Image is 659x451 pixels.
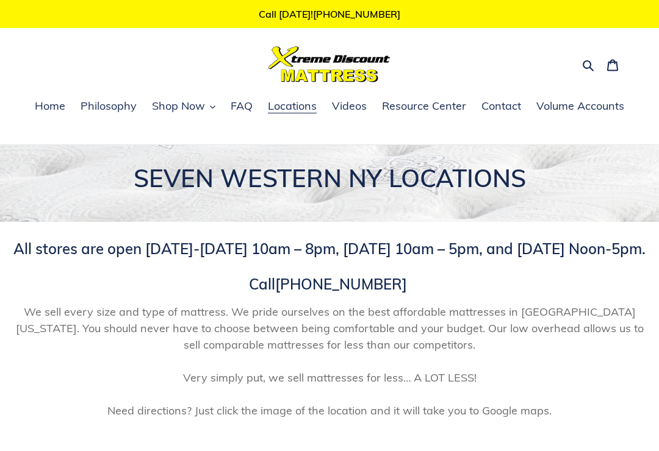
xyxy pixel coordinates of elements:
[332,99,367,113] span: Videos
[81,99,137,113] span: Philosophy
[134,163,526,193] span: SEVEN WESTERN NY LOCATIONS
[231,99,253,113] span: FAQ
[530,98,630,116] a: Volume Accounts
[326,98,373,116] a: Videos
[376,98,472,116] a: Resource Center
[262,98,323,116] a: Locations
[382,99,466,113] span: Resource Center
[146,98,221,116] button: Shop Now
[9,304,650,419] span: We sell every size and type of mattress. We pride ourselves on the best affordable mattresses in ...
[475,98,527,116] a: Contact
[268,46,391,82] img: Xtreme Discount Mattress
[275,275,407,293] a: [PHONE_NUMBER]
[536,99,624,113] span: Volume Accounts
[152,99,205,113] span: Shop Now
[29,98,71,116] a: Home
[225,98,259,116] a: FAQ
[74,98,143,116] a: Philosophy
[13,240,646,293] span: All stores are open [DATE]-[DATE] 10am – 8pm, [DATE] 10am – 5pm, and [DATE] Noon-5pm. Call
[268,99,317,113] span: Locations
[481,99,521,113] span: Contact
[35,99,65,113] span: Home
[313,8,400,20] a: [PHONE_NUMBER]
